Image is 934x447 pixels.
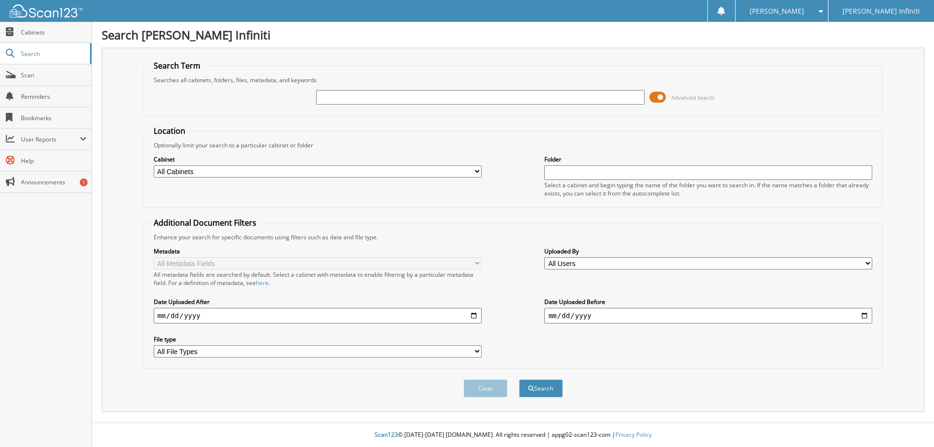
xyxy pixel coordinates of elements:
button: Clear [464,379,507,397]
label: Metadata [154,247,482,255]
div: Optionally limit your search to a particular cabinet or folder [149,141,878,149]
div: Select a cabinet and begin typing the name of the folder you want to search in. If the name match... [544,181,872,197]
button: Search [519,379,563,397]
span: Reminders [21,92,87,101]
label: Date Uploaded Before [544,298,872,306]
span: Help [21,157,87,165]
label: Folder [544,155,872,163]
label: Date Uploaded After [154,298,482,306]
label: File type [154,335,482,343]
input: start [154,308,482,323]
a: Privacy Policy [615,430,652,439]
div: © [DATE]-[DATE] [DOMAIN_NAME]. All rights reserved | appg02-scan123-com | [92,423,934,447]
span: Cabinets [21,28,87,36]
span: Advanced Search [671,94,715,101]
div: 7 [80,179,88,186]
span: [PERSON_NAME] [750,8,804,14]
input: end [544,308,872,323]
legend: Search Term [149,60,205,71]
legend: Location [149,125,190,136]
span: Search [21,50,85,58]
img: scan123-logo-white.svg [10,4,83,18]
div: All metadata fields are searched by default. Select a cabinet with metadata to enable filtering b... [154,270,482,287]
div: Enhance your search for specific documents using filters such as date and file type. [149,233,878,241]
span: Bookmarks [21,114,87,122]
span: [PERSON_NAME] Infiniti [843,8,920,14]
span: Announcements [21,178,87,186]
a: here [256,279,269,287]
div: Searches all cabinets, folders, files, metadata, and keywords [149,76,878,84]
span: User Reports [21,135,80,143]
span: Scan [21,71,87,79]
label: Cabinet [154,155,482,163]
label: Uploaded By [544,247,872,255]
h1: Search [PERSON_NAME] Infiniti [102,27,924,43]
legend: Additional Document Filters [149,217,261,228]
span: Scan123 [375,430,398,439]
